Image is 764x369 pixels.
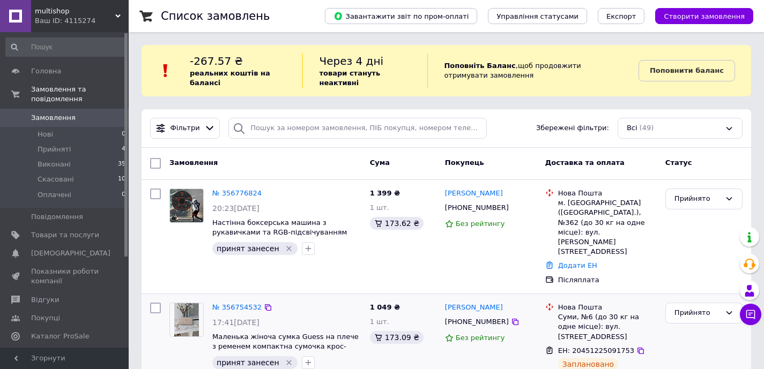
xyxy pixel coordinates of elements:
span: Показники роботи компанії [31,267,99,286]
span: Всі [627,123,637,133]
b: реальних коштів на балансі [190,69,270,87]
input: Пошук за номером замовлення, ПІБ покупця, номером телефону, Email, номером накладної [228,118,487,139]
span: 1 шт. [370,318,389,326]
span: Cума [370,159,390,167]
a: Фото товару [169,189,204,223]
span: Головна [31,66,61,76]
span: 17:41[DATE] [212,318,259,327]
span: Замовлення [169,159,218,167]
img: :exclamation: [158,63,174,79]
span: 1 шт. [370,204,389,212]
span: Нові [38,130,53,139]
span: 20:23[DATE] [212,204,259,213]
span: Повідомлення [31,212,83,222]
span: -267.57 ₴ [190,55,243,67]
a: Додати ЕН [558,261,597,269]
span: Прийняті [38,145,71,154]
button: Експорт [598,8,645,24]
span: 35 [118,160,125,169]
svg: Видалити мітку [285,358,293,367]
span: Експорт [606,12,636,20]
span: 0 [122,130,125,139]
span: Покупці [31,313,60,323]
span: Без рейтингу [456,334,505,342]
span: Статус [665,159,692,167]
span: Через 4 дні [319,55,383,67]
span: 1 049 ₴ [370,303,400,311]
svg: Видалити мітку [285,244,293,253]
span: 10 [118,175,125,184]
span: 1 399 ₴ [370,189,400,197]
span: Каталог ProSale [31,332,89,341]
a: № 356776824 [212,189,262,197]
span: Товари та послуги [31,230,99,240]
span: multishop [35,6,115,16]
span: Замовлення [31,113,76,123]
span: Відгуки [31,295,59,305]
div: м. [GEOGRAPHIC_DATA] ([GEOGRAPHIC_DATA].), №362 (до 30 кг на одне місце): вул. [PERSON_NAME][STRE... [558,198,657,257]
span: Виконані [38,160,71,169]
button: Чат з покупцем [740,304,761,325]
b: Поповнити баланс [650,66,724,74]
div: Прийнято [674,307,721,319]
span: Управління статусами [496,12,578,20]
b: Поповніть Баланс [444,62,515,70]
span: Покупець [445,159,484,167]
span: ЕН: 20451225091753 [558,347,634,355]
div: Нова Пошта [558,189,657,198]
a: [PERSON_NAME] [445,303,503,313]
span: Збережені фільтри: [536,123,609,133]
span: Доставка та оплата [545,159,625,167]
div: Нова Пошта [558,303,657,312]
div: [PHONE_NUMBER] [443,315,511,329]
span: Створити замовлення [664,12,745,20]
span: принят занесен [217,358,279,367]
div: Ваш ID: 4115274 [35,16,129,26]
span: Фільтри [170,123,200,133]
div: Прийнято [674,193,721,205]
div: Суми, №6 (до 30 кг на одне місце): вул. [STREET_ADDRESS] [558,312,657,342]
span: [DEMOGRAPHIC_DATA] [31,248,110,258]
div: Післяплата [558,275,657,285]
div: [PHONE_NUMBER] [443,201,511,215]
img: Фото товару [170,189,203,222]
h1: Список замовлень [161,10,270,22]
span: Замовлення та повідомлення [31,85,129,104]
a: [PERSON_NAME] [445,189,503,199]
span: (49) [640,124,654,132]
button: Завантажити звіт по пром-оплаті [325,8,477,24]
span: Завантажити звіт по пром-оплаті [333,11,469,21]
button: Управління статусами [488,8,587,24]
b: товари стануть неактивні [319,69,380,87]
span: принят занесен [217,244,279,253]
span: Оплачені [38,190,71,200]
span: Скасовані [38,175,74,184]
button: Створити замовлення [655,8,753,24]
div: 173.62 ₴ [370,217,424,230]
span: Без рейтингу [456,220,505,228]
a: Фото товару [169,303,204,337]
div: , щоб продовжити отримувати замовлення [427,54,639,88]
img: Фото товару [174,303,199,336]
a: Поповнити баланс [639,60,735,81]
span: 0 [122,190,125,200]
a: Настінна боксерська машина з рукавичками та RGB-підсвічуванням інтерактивний музичний тренажер дл... [212,219,359,257]
input: Пошук [5,37,127,57]
span: 4 [122,145,125,154]
div: 173.09 ₴ [370,331,424,344]
a: Створити замовлення [644,12,753,20]
a: № 356754532 [212,303,262,311]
